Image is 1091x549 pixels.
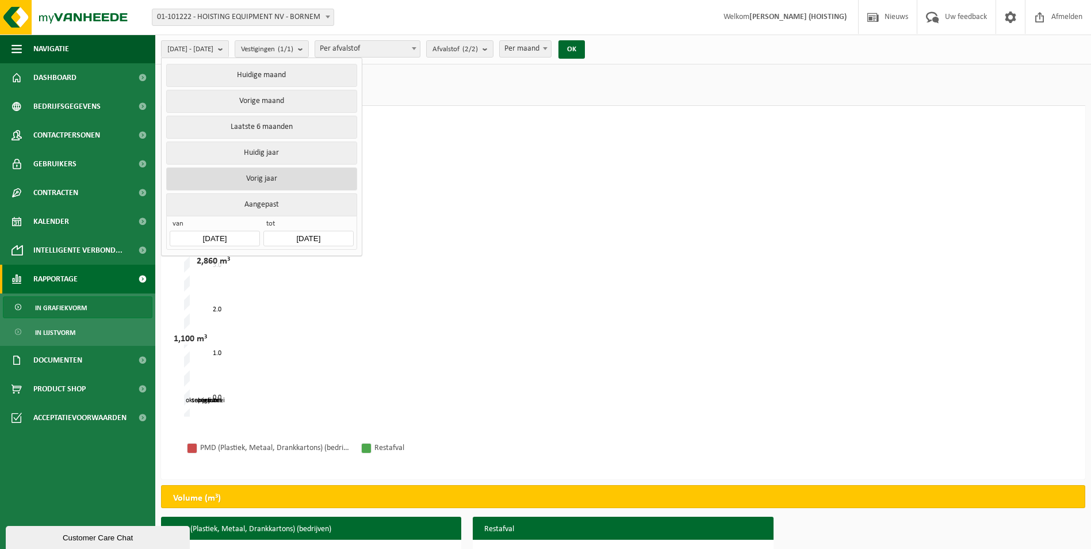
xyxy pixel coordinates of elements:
button: Afvalstof(2/2) [426,40,493,58]
button: [DATE] - [DATE] [161,40,229,58]
button: OK [558,40,585,59]
span: Afvalstof [432,41,478,58]
span: Per maand [499,40,552,58]
h2: Volume (m³) [162,486,232,511]
h3: PMD (Plastiek, Metaal, Drankkartons) (bedrijven) [161,517,461,542]
span: Dashboard [33,63,76,92]
button: Vorige maand [166,90,357,113]
span: tot [263,219,353,231]
span: Bedrijfsgegevens [33,92,101,121]
span: Contracten [33,178,78,207]
span: 01-101222 - HOISTING EQUIPMENT NV - BORNEM [152,9,334,26]
strong: [PERSON_NAME] (HOISTING) [749,13,847,21]
span: Per maand [500,41,551,57]
button: Huidige maand [166,64,357,87]
span: Documenten [33,346,82,375]
span: Product Shop [33,375,86,403]
button: Huidig jaar [166,142,357,165]
button: Vestigingen(1/1) [235,40,309,58]
div: 1,100 m³ [171,333,210,345]
button: Vorig jaar [166,167,357,190]
span: In grafiekvorm [35,297,87,319]
button: Laatste 6 maanden [166,116,357,139]
a: In grafiekvorm [3,296,152,318]
span: van [170,219,259,231]
count: (2/2) [462,45,478,53]
span: Intelligente verbond... [33,236,123,265]
span: Per afvalstof [315,41,420,57]
span: Contactpersonen [33,121,100,150]
count: (1/1) [278,45,293,53]
button: Aangepast [166,193,357,216]
iframe: chat widget [6,524,192,549]
span: Kalender [33,207,69,236]
span: Rapportage [33,265,78,293]
span: In lijstvorm [35,322,75,344]
span: Vestigingen [241,41,293,58]
div: 2,860 m³ [194,256,233,267]
a: In lijstvorm [3,321,152,343]
h3: Restafval [473,517,773,542]
div: PMD (Plastiek, Metaal, Drankkartons) (bedrijven) [200,441,350,455]
div: Restafval [374,441,524,455]
span: 01-101222 - HOISTING EQUIPMENT NV - BORNEM [152,9,334,25]
span: Per afvalstof [315,40,420,58]
span: Navigatie [33,35,69,63]
span: Acceptatievoorwaarden [33,403,127,432]
span: [DATE] - [DATE] [167,41,213,58]
span: Gebruikers [33,150,76,178]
